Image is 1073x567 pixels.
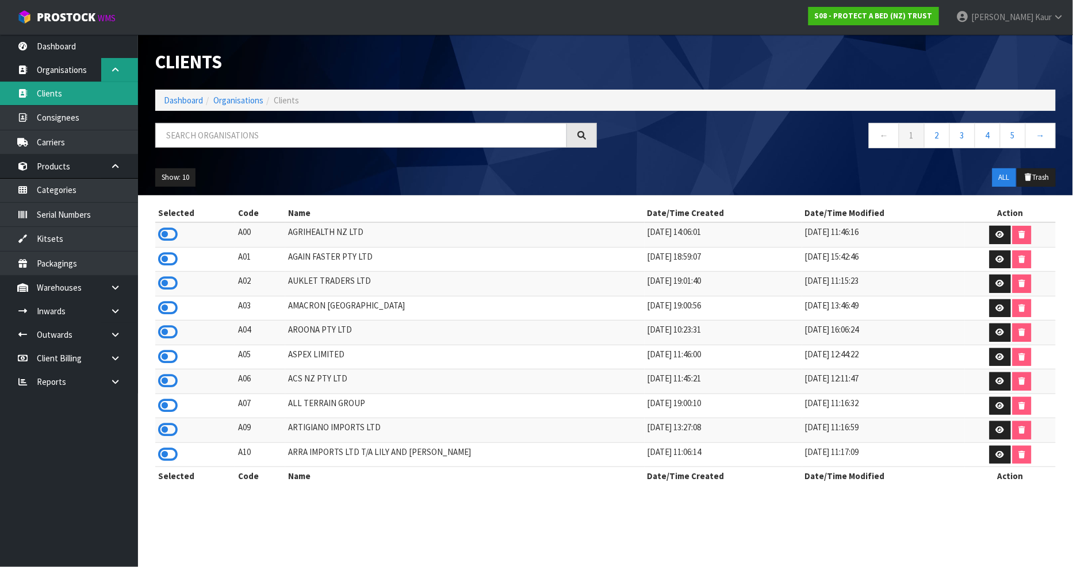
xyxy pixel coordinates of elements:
a: ← [869,123,899,148]
img: cube-alt.png [17,10,32,24]
td: [DATE] 15:42:46 [802,247,965,272]
td: [DATE] 19:00:56 [645,296,802,321]
td: ACS NZ PTY LTD [285,369,644,394]
strong: S08 - PROTECT A BED (NZ) TRUST [815,11,933,21]
th: Name [285,467,644,485]
a: 1 [899,123,925,148]
td: [DATE] 13:46:49 [802,296,965,321]
th: Date/Time Created [645,467,802,485]
td: [DATE] 11:17:09 [802,442,965,467]
td: ARRA IMPORTS LTD T/A LILY AND [PERSON_NAME] [285,442,644,467]
th: Selected [155,467,235,485]
td: [DATE] 13:27:08 [645,418,802,443]
td: AROONA PTY LTD [285,321,644,345]
td: [DATE] 11:45:21 [645,369,802,394]
button: Show: 10 [155,168,196,187]
td: AGRIHEALTH NZ LTD [285,222,644,247]
a: 2 [924,123,950,148]
td: [DATE] 19:00:10 [645,394,802,418]
td: A04 [235,321,286,345]
td: [DATE] 11:16:59 [802,418,965,443]
td: A02 [235,272,286,296]
input: Search organisations [155,123,567,148]
th: Action [965,467,1056,485]
button: ALL [992,168,1016,187]
td: [DATE] 10:23:31 [645,321,802,345]
a: Dashboard [164,95,203,106]
td: [DATE] 18:59:07 [645,247,802,272]
td: [DATE] 19:01:40 [645,272,802,296]
td: AGAIN FASTER PTY LTD [285,247,644,272]
a: 4 [975,123,1001,148]
td: [DATE] 11:15:23 [802,272,965,296]
td: [DATE] 14:06:01 [645,222,802,247]
td: ASPEX LIMITED [285,345,644,369]
span: ProStock [37,10,95,25]
h1: Clients [155,52,597,72]
th: Date/Time Modified [802,467,965,485]
td: [DATE] 11:16:32 [802,394,965,418]
td: [DATE] 11:46:00 [645,345,802,369]
td: [DATE] 16:06:24 [802,321,965,345]
td: [DATE] 12:44:22 [802,345,965,369]
a: → [1025,123,1056,148]
span: [PERSON_NAME] [971,11,1033,22]
td: A03 [235,296,286,321]
a: S08 - PROTECT A BED (NZ) TRUST [808,7,939,25]
td: AMACRON [GEOGRAPHIC_DATA] [285,296,644,321]
td: [DATE] 11:06:14 [645,442,802,467]
td: A07 [235,394,286,418]
th: Code [235,204,286,222]
td: ARTIGIANO IMPORTS LTD [285,418,644,443]
small: WMS [98,13,116,24]
td: A00 [235,222,286,247]
th: Name [285,204,644,222]
th: Code [235,467,286,485]
th: Selected [155,204,235,222]
span: Clients [274,95,299,106]
td: A06 [235,369,286,394]
a: 5 [1000,123,1026,148]
a: Organisations [213,95,263,106]
td: ALL TERRAIN GROUP [285,394,644,418]
button: Trash [1017,168,1056,187]
td: A01 [235,247,286,272]
nav: Page navigation [614,123,1056,151]
th: Action [965,204,1056,222]
td: A10 [235,442,286,467]
td: [DATE] 12:11:47 [802,369,965,394]
a: 3 [949,123,975,148]
td: A05 [235,345,286,369]
td: [DATE] 11:46:16 [802,222,965,247]
th: Date/Time Created [645,204,802,222]
span: Kaur [1035,11,1052,22]
th: Date/Time Modified [802,204,965,222]
td: A09 [235,418,286,443]
td: AUKLET TRADERS LTD [285,272,644,296]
